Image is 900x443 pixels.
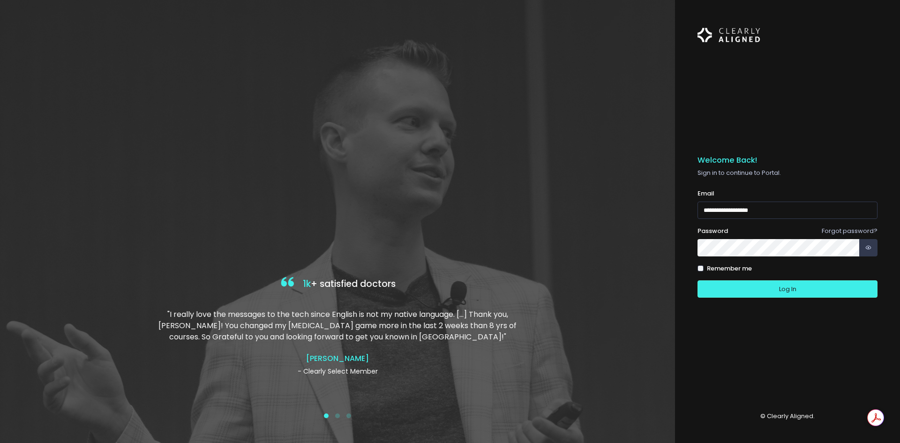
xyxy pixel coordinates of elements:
h4: [PERSON_NAME] [156,354,519,363]
p: Sign in to continue to Portal. [697,168,877,178]
p: "I really love the messages to the tech since English is not my native language. […] Thank you, [... [156,309,519,343]
label: Email [697,189,714,198]
p: - Clearly Select Member [156,367,519,376]
h5: Welcome Back! [697,156,877,165]
a: Forgot password? [822,226,877,235]
button: Log In [697,280,877,298]
label: Password [697,226,728,236]
label: Remember me [707,264,752,273]
p: © Clearly Aligned. [697,412,877,421]
span: 1k [303,278,311,290]
img: Logo Horizontal [697,23,760,48]
h4: + satisfied doctors [156,275,519,294]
